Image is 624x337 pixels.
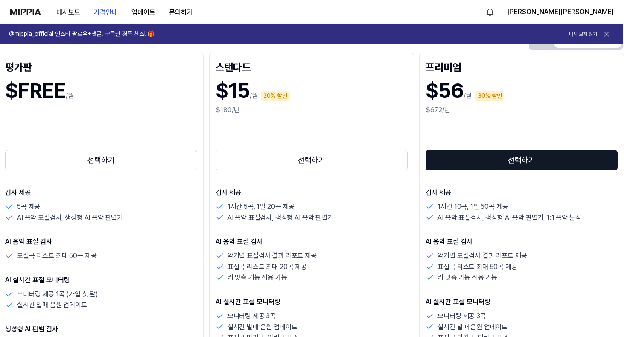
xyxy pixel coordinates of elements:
p: 모니터링 제공 3곡 [227,311,276,322]
p: 키 맞춤 기능 적용 가능 [227,272,287,283]
a: 업데이트 [125,0,162,24]
p: 1시간 10곡, 1일 50곡 제공 [437,201,508,212]
button: 선택하기 [216,150,408,170]
p: /월 [66,91,74,101]
p: 1시간 5곡, 1일 20곡 제공 [227,201,295,212]
p: AI 실시간 표절 모니터링 [216,297,408,307]
p: 키 맞춤 기능 적용 가능 [437,272,497,283]
button: 선택하기 [426,150,618,170]
button: 가격안내 [87,4,125,21]
p: AI 음악 표절검사, 생성형 AI 음악 판별기 [227,212,333,223]
p: AI 음악 표절 검사 [216,237,408,247]
p: AI 음악 표절 검사 [426,237,618,247]
p: 실시간 발매 음원 업데이트 [17,299,87,311]
button: 다시 보지 않기 [569,31,597,38]
div: $672/년 [426,105,618,115]
button: 문의하기 [162,4,200,21]
p: 생성형 AI 판별 검사 [5,324,197,334]
a: 선택하기 [426,148,618,172]
button: 업데이트 [125,4,162,21]
div: 프리미엄 [426,59,618,73]
a: 선택하기 [216,148,408,172]
p: /월 [250,91,258,101]
button: [PERSON_NAME][PERSON_NAME] [507,7,614,17]
p: 검사 제공 [426,188,618,198]
p: 실시간 발매 음원 업데이트 [227,322,297,333]
p: 표절곡 리스트 최대 50곡 제공 [17,250,96,261]
p: AI 실시간 표절 모니터링 [426,297,618,307]
p: /월 [464,91,472,101]
div: 스탠다드 [216,59,408,73]
p: 검사 제공 [5,188,197,198]
p: 악기별 표절검사 결과 리포트 제공 [437,250,527,261]
p: 표절곡 리스트 최대 50곡 제공 [437,261,517,273]
p: AI 음악 표절 검사 [5,237,197,247]
img: logo [10,9,41,15]
h1: $FREE [5,76,66,105]
p: 실시간 발매 음원 업데이트 [437,322,507,333]
div: 20% 할인 [261,91,290,101]
div: 30% 할인 [475,91,504,101]
p: 모니터링 제공 1곡 (가입 첫 달) [17,289,98,300]
a: 선택하기 [5,148,197,172]
p: AI 음악 표절검사, 생성형 AI 음악 판별기 [17,212,123,223]
p: 모니터링 제공 3곡 [437,311,486,322]
img: 알림 [485,7,495,17]
p: AI 실시간 표절 모니터링 [5,275,197,285]
div: $180/년 [216,105,408,115]
h1: $15 [216,76,250,105]
p: 표절곡 리스트 최대 20곡 제공 [227,261,307,273]
p: 5곡 제공 [17,201,40,212]
h1: $56 [426,76,464,105]
a: 가격안내 [87,0,125,24]
p: 악기별 표절검사 결과 리포트 제공 [227,250,317,261]
button: 대시보드 [50,4,87,21]
h1: @mippia_official 인스타 팔로우+댓글, 구독권 경품 찬스! 🎁 [9,30,155,38]
div: 평가판 [5,59,197,73]
button: 선택하기 [5,150,197,170]
p: 검사 제공 [216,188,408,198]
p: AI 음악 표절검사, 생성형 AI 음악 판별기, 1:1 음악 분석 [437,212,581,223]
